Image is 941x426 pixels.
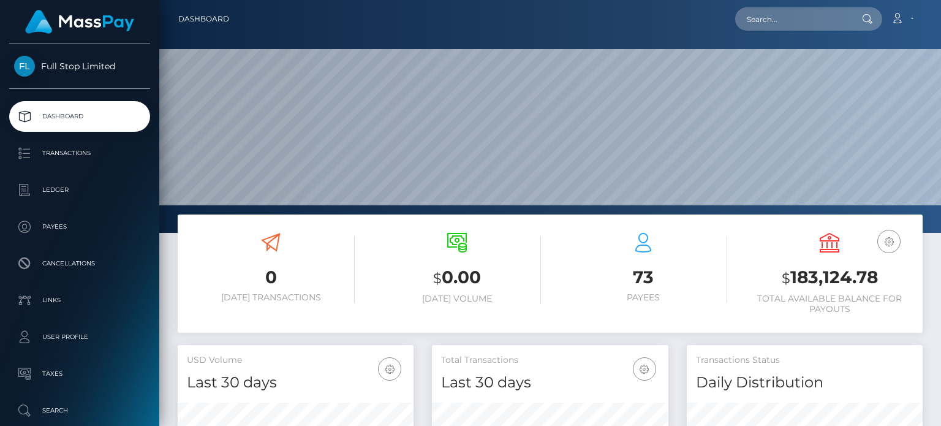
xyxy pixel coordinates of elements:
[696,372,913,394] h4: Daily Distribution
[14,107,145,126] p: Dashboard
[187,292,355,303] h6: [DATE] Transactions
[14,181,145,199] p: Ledger
[746,265,913,291] h3: 183,124.78
[9,322,150,352] a: User Profile
[187,372,404,394] h4: Last 30 days
[9,175,150,205] a: Ledger
[9,285,150,316] a: Links
[9,138,150,169] a: Transactions
[14,401,145,420] p: Search
[373,294,541,304] h6: [DATE] Volume
[9,359,150,389] a: Taxes
[25,10,134,34] img: MassPay Logo
[373,265,541,291] h3: 0.00
[433,270,442,287] small: $
[559,292,727,303] h6: Payees
[14,365,145,383] p: Taxes
[441,354,659,367] h5: Total Transactions
[14,254,145,273] p: Cancellations
[9,248,150,279] a: Cancellations
[14,291,145,310] p: Links
[559,265,727,289] h3: 73
[9,395,150,426] a: Search
[441,372,659,394] h4: Last 30 days
[187,265,355,289] h3: 0
[9,211,150,242] a: Payees
[14,144,145,162] p: Transactions
[696,354,913,367] h5: Transactions Status
[9,61,150,72] span: Full Stop Limited
[782,270,790,287] small: $
[187,354,404,367] h5: USD Volume
[14,328,145,346] p: User Profile
[14,56,35,77] img: Full Stop Limited
[9,101,150,132] a: Dashboard
[746,294,913,314] h6: Total Available Balance for Payouts
[735,7,850,31] input: Search...
[178,6,229,32] a: Dashboard
[14,218,145,236] p: Payees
